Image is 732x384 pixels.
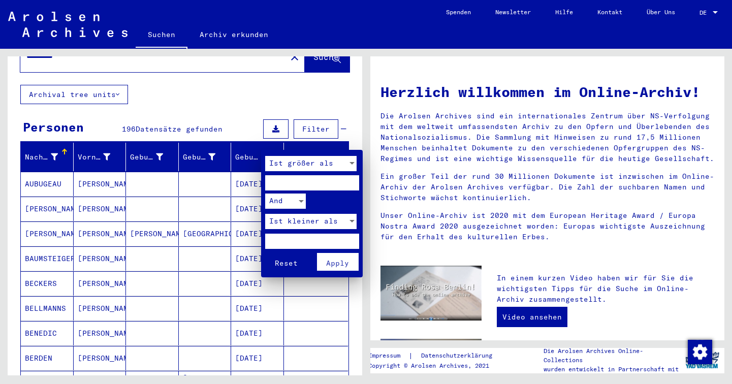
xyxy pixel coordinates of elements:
button: Reset [265,253,307,271]
img: Zustimmung ändern [688,340,712,364]
button: Apply [317,253,359,271]
span: Reset [275,259,298,268]
span: Ist kleiner als [269,216,338,226]
span: And [269,196,283,205]
div: Zustimmung ändern [687,339,712,364]
span: Ist größer als [269,158,333,168]
span: Apply [326,259,349,268]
